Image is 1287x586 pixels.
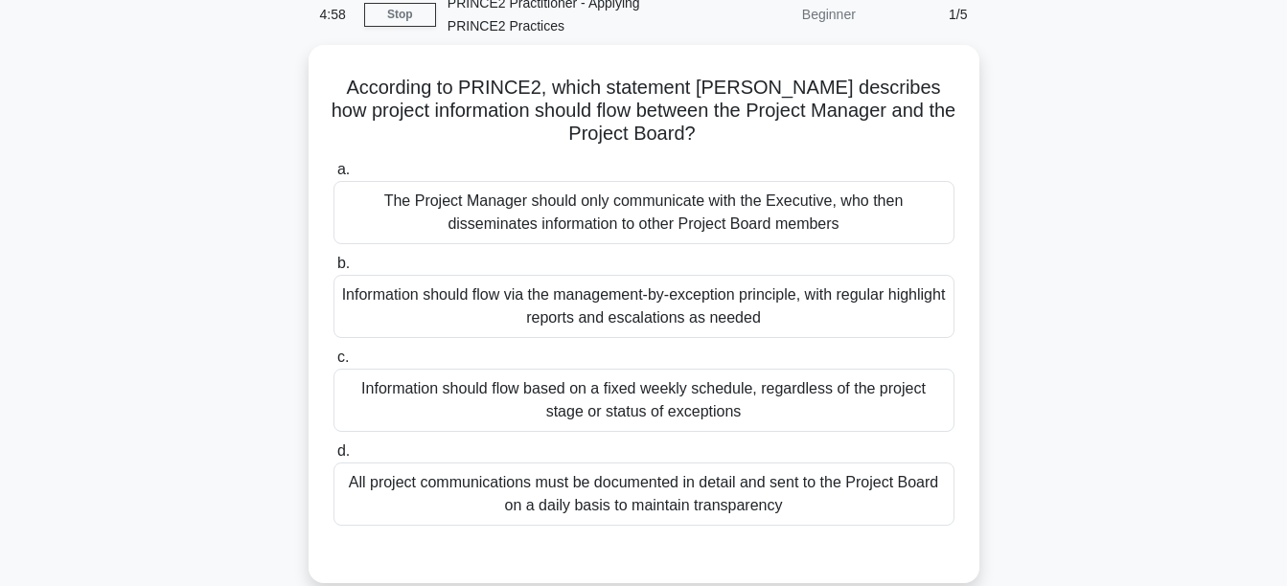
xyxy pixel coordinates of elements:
[333,275,954,338] div: Information should flow via the management-by-exception principle, with regular highlight reports...
[337,349,349,365] span: c.
[333,369,954,432] div: Information should flow based on a fixed weekly schedule, regardless of the project stage or stat...
[337,161,350,177] span: a.
[333,462,954,526] div: All project communications must be documented in detail and sent to the Project Board on a daily ...
[337,255,350,271] span: b.
[337,442,350,459] span: d.
[364,3,436,27] a: Stop
[332,76,956,146] h5: According to PRINCE2, which statement [PERSON_NAME] describes how project information should flow...
[333,181,954,244] div: The Project Manager should only communicate with the Executive, who then disseminates information...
